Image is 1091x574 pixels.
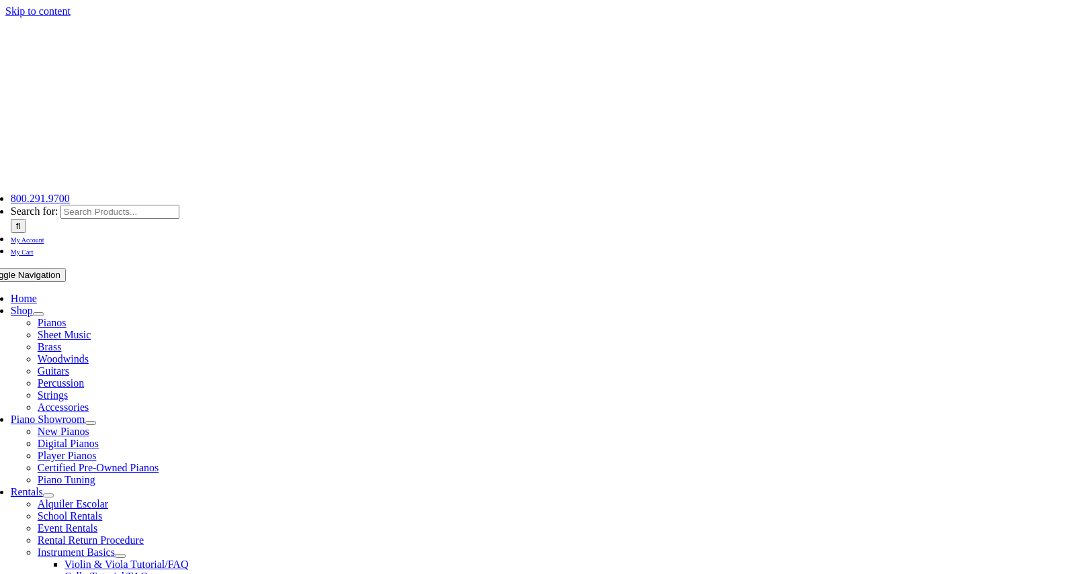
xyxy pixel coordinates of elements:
a: Pianos [38,317,67,328]
a: My Cart [11,245,34,256]
a: School Rentals [38,510,102,522]
a: Certified Pre-Owned Pianos [38,462,159,473]
a: Rental Return Procedure [38,534,144,546]
a: Piano Showroom [11,414,85,425]
input: Search [11,219,26,233]
a: Rentals [11,486,43,497]
a: Violin & Viola Tutorial/FAQ [64,559,189,570]
a: Instrument Basics [38,546,115,558]
button: Open submenu of Piano Showroom [85,421,96,425]
a: Woodwinds [38,353,89,365]
a: Sheet Music [38,329,91,340]
button: Open submenu of Instrument Basics [115,554,126,558]
a: Piano Tuning [38,474,95,485]
span: My Account [11,236,44,244]
a: Player Pianos [38,450,97,461]
input: Search Products... [60,205,179,219]
a: Percussion [38,377,84,389]
a: My Account [11,233,44,244]
span: My Cart [11,248,34,256]
a: Skip to content [5,5,71,17]
a: Home [11,293,37,304]
a: Accessories [38,401,89,413]
a: 800.291.9700 [11,193,70,204]
a: Brass [38,341,62,352]
a: Digital Pianos [38,438,99,449]
a: New Pianos [38,426,89,437]
a: Alquiler Escolar [38,498,108,510]
span: Search for: [11,205,58,217]
button: Open submenu of Shop [33,312,44,316]
a: Event Rentals [38,522,97,534]
button: Open submenu of Rentals [43,493,54,497]
a: Shop [11,305,33,316]
a: Strings [38,389,68,401]
a: Guitars [38,365,69,377]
